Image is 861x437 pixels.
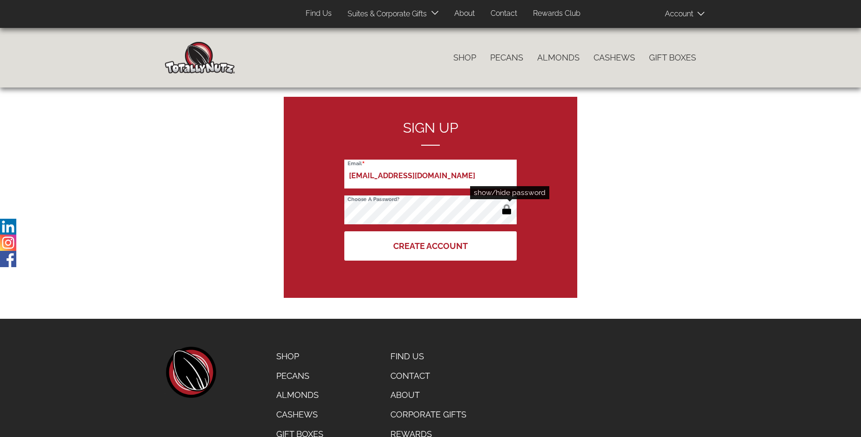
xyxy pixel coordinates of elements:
[341,5,430,23] a: Suites & Corporate Gifts
[269,347,330,366] a: Shop
[447,5,482,23] a: About
[483,48,530,67] a: Pecans
[587,48,642,67] a: Cashews
[470,186,549,199] div: show/hide password
[299,5,339,23] a: Find Us
[344,160,517,188] input: Email
[344,231,517,261] button: Create Account
[269,405,330,424] a: Cashews
[165,347,216,398] a: home
[165,42,235,74] img: Home
[484,5,524,23] a: Contact
[383,366,475,386] a: Contact
[269,366,330,386] a: Pecans
[526,5,588,23] a: Rewards Club
[383,385,475,405] a: About
[446,48,483,67] a: Shop
[269,385,330,405] a: Almonds
[530,48,587,67] a: Almonds
[642,48,703,67] a: Gift Boxes
[383,347,475,366] a: Find Us
[344,120,517,146] h2: Sign up
[383,405,475,424] a: Corporate Gifts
